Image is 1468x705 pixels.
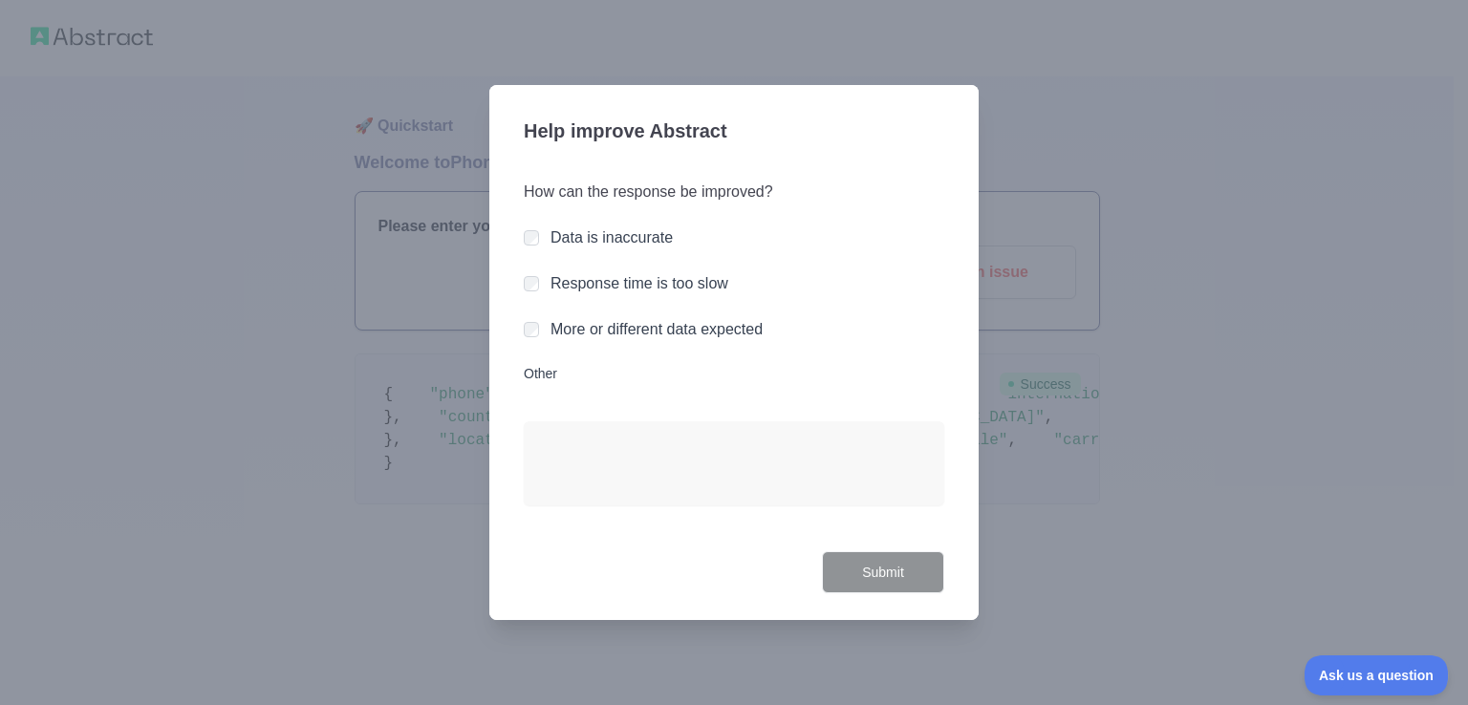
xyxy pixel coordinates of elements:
label: Response time is too slow [550,275,728,291]
h3: Help improve Abstract [524,108,944,158]
button: Submit [822,551,944,594]
label: More or different data expected [550,321,763,337]
label: Other [524,364,944,383]
label: Data is inaccurate [550,229,673,246]
h3: How can the response be improved? [524,181,944,203]
iframe: Toggle Customer Support [1305,655,1449,695]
